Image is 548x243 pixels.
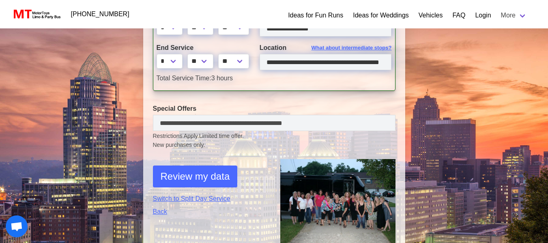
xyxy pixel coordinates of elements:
a: Vehicles [419,11,443,20]
span: Review my data [161,169,230,184]
span: Limited time offer. [199,132,244,140]
a: More [496,7,532,24]
a: Ideas for Weddings [353,11,409,20]
a: Ideas for Fun Runs [288,11,343,20]
a: FAQ [452,11,465,20]
a: Back [153,207,268,217]
a: Open chat [6,215,28,237]
button: Review my data [153,166,238,187]
label: Special Offers [153,104,395,114]
a: Login [475,11,491,20]
span: Location [260,44,287,51]
span: Total Service Time: [157,75,211,82]
span: New purchases only. [153,141,395,149]
a: Switch to Split Day Service [153,194,268,204]
small: Restrictions Apply. [153,133,395,149]
img: MotorToys Logo [11,9,61,20]
a: [PHONE_NUMBER] [66,6,134,22]
div: 3 hours [150,73,398,83]
span: What about intermediate stops? [312,44,392,52]
label: End Service [157,43,247,53]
